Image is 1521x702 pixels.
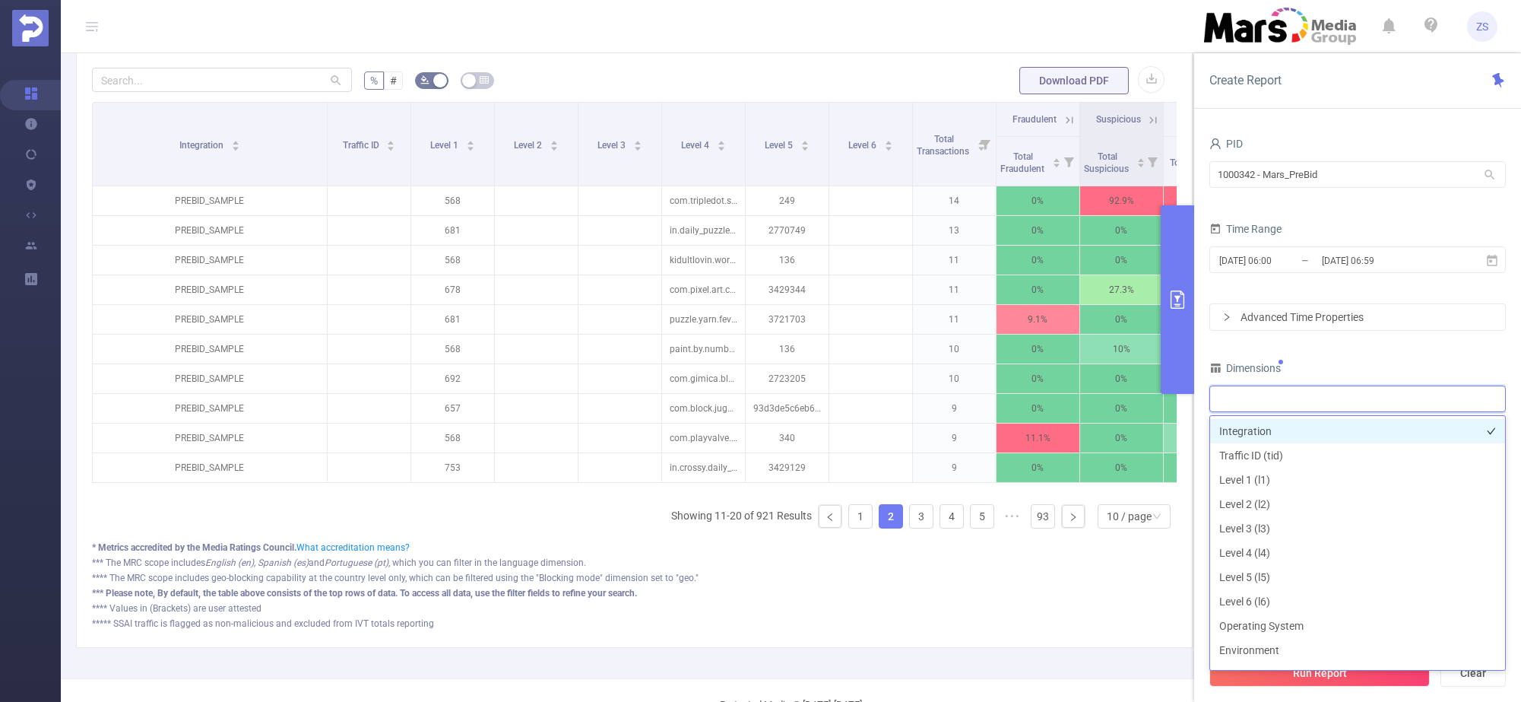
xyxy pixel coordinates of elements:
i: icon: check [1487,427,1496,436]
li: 1 [848,504,873,529]
span: Integration [179,140,226,151]
p: PREBID_SAMPLE [93,186,327,215]
input: End date [1320,250,1443,271]
i: icon: check [1487,573,1496,582]
span: Level 2 [514,140,544,151]
p: 0% [997,246,1079,275]
div: *** Please note, By default, the table above consists of the top rows of data. To access all data... [92,586,1177,600]
i: icon: caret-up [231,138,239,143]
p: PREBID_SAMPLE [93,216,327,245]
p: kidultlovin.word.zen [662,246,745,275]
p: 3429129 [746,453,829,482]
i: icon: caret-down [231,145,239,149]
span: ••• [1000,504,1025,529]
p: 11.1% [997,424,1079,453]
p: 568 [411,335,494,364]
p: PREBID_SAMPLE [93,394,327,423]
a: 5 [971,505,993,528]
p: 2770749 [746,216,829,245]
span: # [390,75,397,87]
p: 136 [746,335,829,364]
i: icon: right [1222,313,1231,322]
p: 0% [1080,216,1163,245]
i: icon: check [1487,451,1496,460]
i: icon: caret-down [387,145,395,149]
p: 0% [1080,453,1163,482]
span: Level 1 [430,140,461,151]
a: 4 [940,505,963,528]
i: icon: check [1487,475,1496,484]
i: icon: caret-up [884,138,892,143]
p: 27.3% [1080,275,1163,304]
p: 3429344 [746,275,829,304]
li: Traffic ID (tid) [1210,443,1505,468]
p: 11 [913,275,996,304]
div: Sort [717,138,726,148]
p: 136 [746,246,829,275]
i: icon: check [1487,646,1496,655]
p: 678 [411,275,494,304]
p: 10 [913,364,996,393]
p: 0% [1080,305,1163,334]
p: 568 [411,424,494,453]
i: icon: caret-down [633,145,642,149]
a: 1 [849,505,872,528]
p: paint.by.number.pixel.art.coloring.drawing.puzzle [662,335,745,364]
p: 568 [411,246,494,275]
a: 3 [910,505,933,528]
div: Sort [633,138,642,148]
li: Level 4 (l4) [1210,541,1505,565]
span: Traffic ID [343,140,382,151]
li: Level 3 (l3) [1210,516,1505,541]
p: 9.1% [997,305,1079,334]
li: Showing 11-20 of 921 Results [671,504,812,529]
li: Previous Page [818,504,842,529]
p: 11 [913,246,996,275]
p: 340 [746,424,829,453]
a: 2 [879,505,902,528]
span: % [370,75,378,87]
p: 11 [913,305,996,334]
li: Integration [1210,419,1505,443]
button: Run Report [1209,659,1430,687]
span: Level 4 [681,140,711,151]
button: Download PDF [1019,67,1129,94]
span: PID [1209,138,1243,150]
li: Environment [1210,638,1505,662]
div: Sort [1052,156,1061,165]
p: 0% [1080,246,1163,275]
p: 692 [411,364,494,393]
button: Clear [1440,659,1506,687]
i: icon: caret-down [466,145,474,149]
span: Fraudulent [1012,114,1057,125]
p: 0% [1080,364,1163,393]
i: icon: caret-down [800,145,809,149]
i: icon: table [480,75,489,84]
p: 0% [997,275,1079,304]
i: icon: right [1069,513,1078,522]
p: PREBID_SAMPLE [93,364,327,393]
p: 0% [997,394,1079,423]
li: Level 1 (l1) [1210,468,1505,492]
span: Total Suspicious [1084,151,1131,174]
p: 0% [1164,394,1247,423]
span: Total Fraudulent [1000,151,1047,174]
div: **** The MRC scope includes geo-blocking capability at the country level only, which can be filte... [92,571,1177,585]
p: com.pixel.art.coloring.color.number [662,275,745,304]
p: 681 [411,216,494,245]
i: icon: check [1487,524,1496,533]
i: English (en), Spanish (es) [205,557,309,568]
span: Level 5 [765,140,795,151]
span: Suspicious [1096,114,1141,125]
div: Sort [231,138,240,148]
i: icon: caret-up [633,138,642,143]
div: Sort [800,138,810,148]
p: 14 [913,186,996,215]
i: icon: check [1487,621,1496,631]
li: Next Page [1061,504,1085,529]
i: Filter menu [1058,137,1079,186]
i: icon: left [825,513,835,522]
i: icon: caret-up [800,138,809,143]
div: Sort [884,138,893,148]
p: 92.9% [1164,186,1247,215]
